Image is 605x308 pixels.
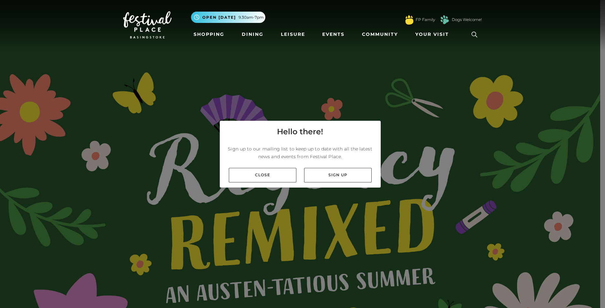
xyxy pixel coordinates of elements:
button: Open [DATE] 9.30am-7pm [191,12,265,23]
a: Leisure [278,28,308,40]
a: Close [229,168,296,182]
span: Open [DATE] [202,15,236,20]
span: Your Visit [415,31,449,38]
img: Festival Place Logo [123,11,172,38]
a: Your Visit [413,28,455,40]
a: Events [320,28,347,40]
h4: Hello there! [277,126,323,138]
a: Dogs Welcome! [452,17,482,23]
a: Community [359,28,400,40]
a: Sign up [304,168,372,182]
span: 9.30am-7pm [239,15,264,20]
p: Sign up to our mailing list to keep up to date with all the latest news and events from Festival ... [225,145,376,160]
a: FP Family [416,17,435,23]
a: Dining [239,28,266,40]
a: Shopping [191,28,227,40]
